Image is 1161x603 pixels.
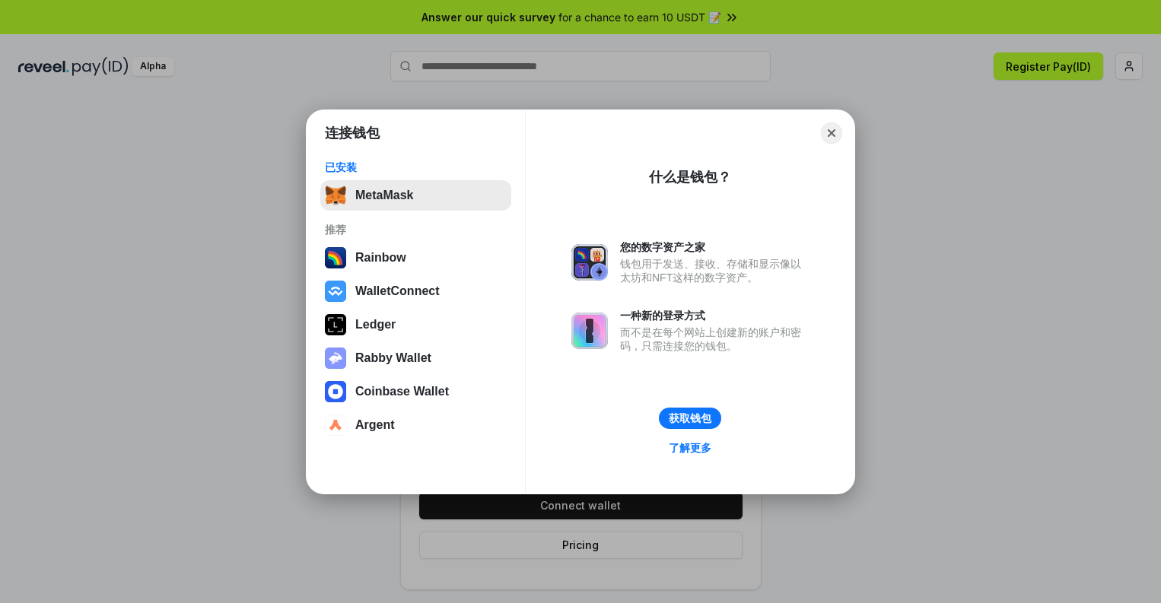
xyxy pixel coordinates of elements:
button: Coinbase Wallet [320,376,511,407]
div: Argent [355,418,395,432]
div: MetaMask [355,189,413,202]
a: 了解更多 [660,438,720,458]
img: svg+xml,%3Csvg%20width%3D%2228%22%20height%3D%2228%22%20viewBox%3D%220%200%2028%2028%22%20fill%3D... [325,281,346,302]
div: Ledger [355,318,396,332]
div: 已安装 [325,160,507,174]
div: 而不是在每个网站上创建新的账户和密码，只需连接您的钱包。 [620,325,809,353]
div: 一种新的登录方式 [620,309,809,322]
button: Argent [320,410,511,440]
img: svg+xml,%3Csvg%20xmlns%3D%22http%3A%2F%2Fwww.w3.org%2F2000%2Fsvg%22%20fill%3D%22none%22%20viewBox... [571,244,608,281]
div: 了解更多 [669,441,711,455]
button: Rainbow [320,243,511,273]
button: Ledger [320,309,511,340]
img: svg+xml,%3Csvg%20fill%3D%22none%22%20height%3D%2233%22%20viewBox%3D%220%200%2035%2033%22%20width%... [325,185,346,206]
div: 钱包用于发送、接收、存储和显示像以太坊和NFT这样的数字资产。 [620,257,809,284]
img: svg+xml,%3Csvg%20width%3D%22120%22%20height%3D%22120%22%20viewBox%3D%220%200%20120%20120%22%20fil... [325,247,346,268]
img: svg+xml,%3Csvg%20xmlns%3D%22http%3A%2F%2Fwww.w3.org%2F2000%2Fsvg%22%20width%3D%2228%22%20height%3... [325,314,346,335]
div: Coinbase Wallet [355,385,449,398]
div: 获取钱包 [669,411,711,425]
img: svg+xml,%3Csvg%20width%3D%2228%22%20height%3D%2228%22%20viewBox%3D%220%200%2028%2028%22%20fill%3D... [325,414,346,436]
div: Rainbow [355,251,406,265]
h1: 连接钱包 [325,124,380,142]
button: MetaMask [320,180,511,211]
img: svg+xml,%3Csvg%20width%3D%2228%22%20height%3D%2228%22%20viewBox%3D%220%200%2028%2028%22%20fill%3D... [325,381,346,402]
button: Close [821,122,842,144]
img: svg+xml,%3Csvg%20xmlns%3D%22http%3A%2F%2Fwww.w3.org%2F2000%2Fsvg%22%20fill%3D%22none%22%20viewBox... [325,348,346,369]
div: WalletConnect [355,284,440,298]
button: Rabby Wallet [320,343,511,373]
button: 获取钱包 [659,408,721,429]
div: 推荐 [325,223,507,236]
button: WalletConnect [320,276,511,306]
div: Rabby Wallet [355,351,431,365]
div: 什么是钱包？ [649,168,731,186]
div: 您的数字资产之家 [620,240,809,254]
img: svg+xml,%3Csvg%20xmlns%3D%22http%3A%2F%2Fwww.w3.org%2F2000%2Fsvg%22%20fill%3D%22none%22%20viewBox... [571,313,608,349]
